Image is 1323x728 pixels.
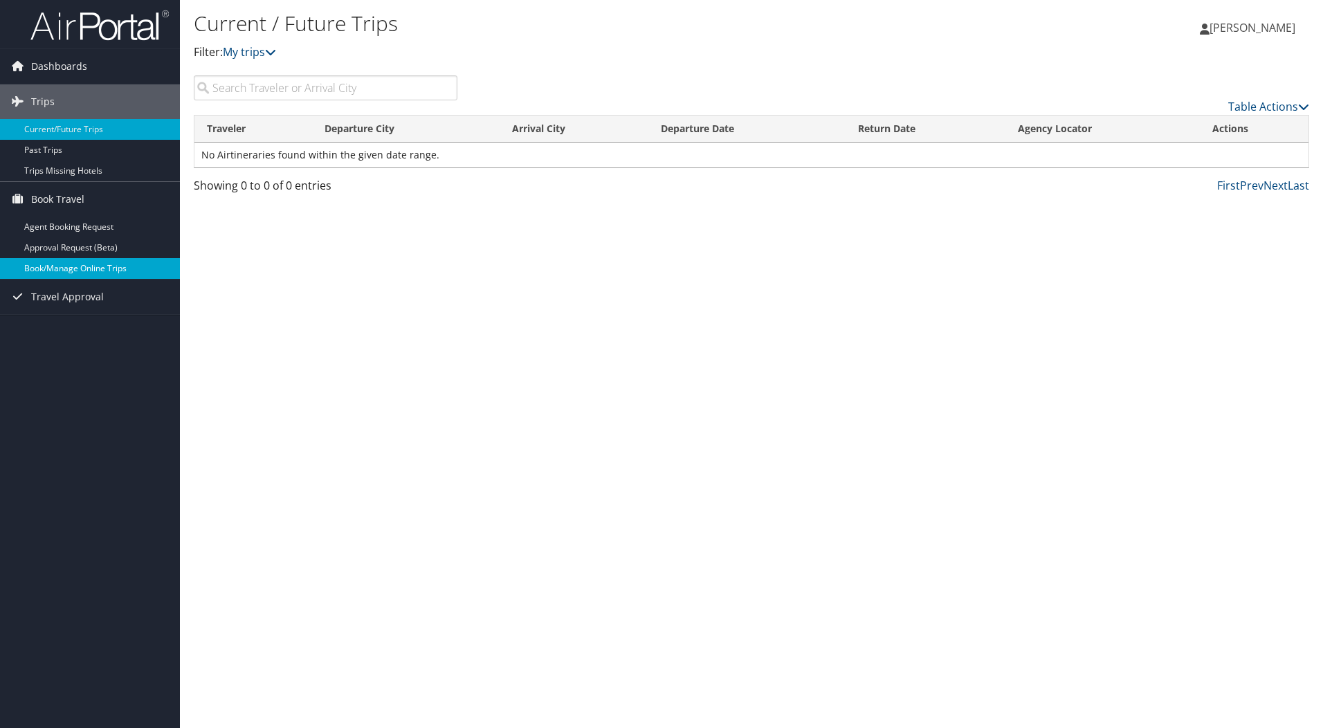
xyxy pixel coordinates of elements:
th: Agency Locator: activate to sort column ascending [1005,116,1200,143]
th: Departure City: activate to sort column ascending [312,116,500,143]
p: Filter: [194,44,938,62]
span: Book Travel [31,182,84,217]
th: Traveler: activate to sort column ascending [194,116,312,143]
img: airportal-logo.png [30,9,169,42]
span: Dashboards [31,49,87,84]
th: Return Date: activate to sort column ascending [846,116,1005,143]
a: My trips [223,44,276,60]
th: Arrival City: activate to sort column ascending [500,116,648,143]
div: Showing 0 to 0 of 0 entries [194,177,457,201]
span: Trips [31,84,55,119]
td: No Airtineraries found within the given date range. [194,143,1308,167]
a: Last [1288,178,1309,193]
a: Prev [1240,178,1263,193]
th: Departure Date: activate to sort column descending [648,116,845,143]
a: Next [1263,178,1288,193]
th: Actions [1200,116,1308,143]
span: [PERSON_NAME] [1210,20,1295,35]
a: Table Actions [1228,99,1309,114]
span: Travel Approval [31,280,104,314]
input: Search Traveler or Arrival City [194,75,457,100]
h1: Current / Future Trips [194,9,938,38]
a: [PERSON_NAME] [1200,7,1309,48]
a: First [1217,178,1240,193]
